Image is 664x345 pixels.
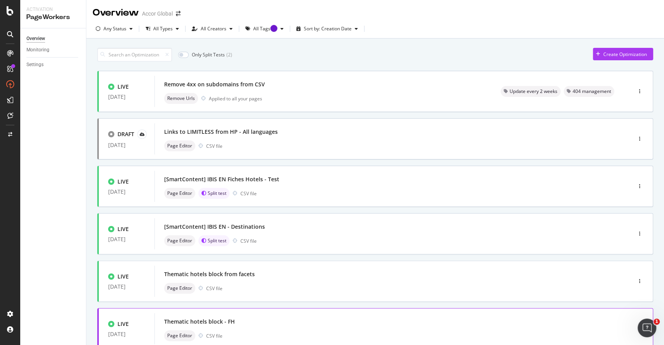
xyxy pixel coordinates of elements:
div: [SmartContent] IBIS EN Fiches Hotels - Test [164,175,279,183]
span: Page Editor [167,144,192,148]
div: neutral label [164,188,195,199]
div: Accor Global [142,10,173,18]
div: LIVE [117,178,129,186]
div: [DATE] [108,284,145,290]
div: [DATE] [108,94,145,100]
input: Search an Optimization [97,48,172,61]
div: LIVE [117,273,129,280]
div: CSV file [206,285,223,292]
div: All Tags [253,26,277,31]
div: Overview [26,35,45,43]
span: Remove Urls [167,96,195,101]
div: Settings [26,61,44,69]
div: arrow-right-arrow-left [176,11,180,16]
div: Thematic hotels block - FH [164,318,235,326]
div: Any Status [103,26,126,31]
button: Sort by: Creation Date [293,23,361,35]
div: Applied to all your pages [209,95,262,102]
span: 404 management [573,89,611,94]
div: Sort by: Creation Date [304,26,352,31]
div: Create Optimization [603,51,647,58]
button: Any Status [93,23,136,35]
span: Page Editor [167,191,192,196]
div: neutral label [164,283,195,294]
div: neutral label [501,86,561,97]
div: CSV file [240,238,257,244]
div: Links to LIMITLESS from HP - All languages [164,128,278,136]
div: [DATE] [108,236,145,242]
div: Monitoring [26,46,49,54]
span: Split test [208,238,226,243]
div: Activation [26,6,80,13]
span: Split test [208,191,226,196]
div: Remove 4xx on subdomains from CSV [164,81,265,88]
button: All TagsTooltip anchor [242,23,287,35]
button: Create Optimization [593,48,653,60]
div: DRAFT [117,130,134,138]
button: All Creators [189,23,236,35]
span: Update every 2 weeks [510,89,557,94]
a: Monitoring [26,46,81,54]
div: neutral label [164,330,195,341]
div: All Creators [201,26,226,31]
span: Page Editor [167,286,192,291]
div: CSV file [240,190,257,197]
div: [DATE] [108,331,145,337]
div: ( 2 ) [226,51,232,58]
button: All Types [142,23,182,35]
div: PageWorkers [26,13,80,22]
div: CSV file [206,333,223,339]
div: CSV file [206,143,223,149]
a: Settings [26,61,81,69]
span: Page Editor [167,238,192,243]
div: brand label [198,235,230,246]
div: Only Split Tests [192,51,225,58]
div: All Types [153,26,173,31]
iframe: Intercom live chat [638,319,656,337]
div: [DATE] [108,189,145,195]
a: Overview [26,35,81,43]
div: Thematic hotels block from facets [164,270,255,278]
div: Tooltip anchor [270,25,277,32]
div: LIVE [117,83,129,91]
div: neutral label [164,140,195,151]
div: LIVE [117,225,129,233]
span: Page Editor [167,333,192,338]
div: brand label [198,188,230,199]
div: neutral label [164,93,198,104]
div: neutral label [564,86,614,97]
div: [SmartContent] IBIS EN - Destinations [164,223,265,231]
div: neutral label [164,235,195,246]
span: 1 [653,319,660,325]
div: Overview [93,6,139,19]
div: LIVE [117,320,129,328]
div: [DATE] [108,142,145,148]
